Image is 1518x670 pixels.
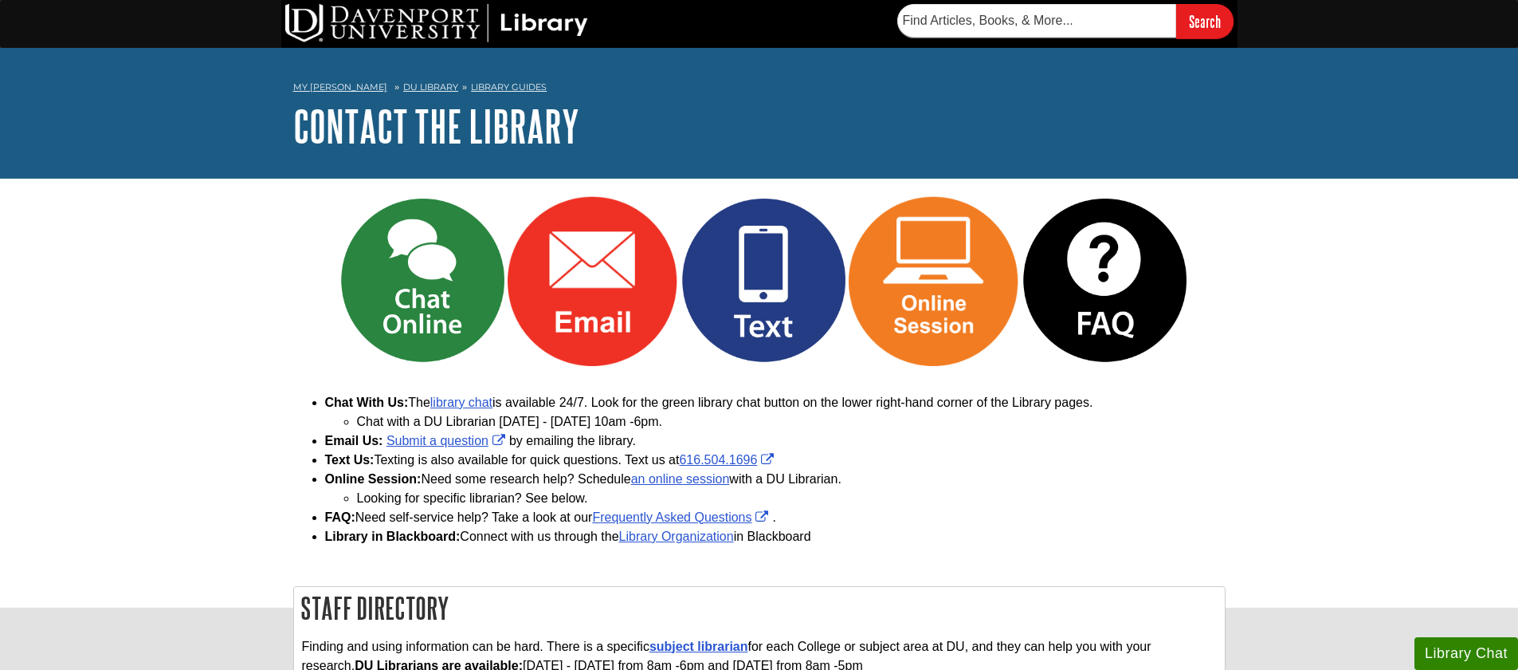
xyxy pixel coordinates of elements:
form: Searches DU Library's articles, books, and more [897,4,1234,38]
li: Texting is also available for quick questions. Text us at [325,451,1226,470]
a: library chat [430,396,492,409]
a: Link opens in new window [543,273,678,286]
b: Chat With Us: [325,396,409,409]
a: Contact the Library [293,101,579,151]
li: Looking for specific librarian? See below. [357,489,1226,508]
a: Link opens in new window [885,273,1019,286]
img: Text [678,195,849,366]
li: Chat with a DU Librarian [DATE] - [DATE] 10am -6pm. [357,412,1226,432]
strong: Online Session: [325,472,422,486]
li: Need self-service help? Take a look at our . [325,508,1226,527]
li: Connect with us through the in Blackboard [325,527,1226,546]
img: DU Library [285,4,588,42]
a: an online session [631,472,730,486]
a: Link opens in new window [1055,273,1190,286]
a: Library Guides [471,81,547,93]
img: Online Session [849,195,1019,366]
li: Need some research help? Schedule with a DU Librarian. [325,470,1226,508]
a: DU Library [403,81,458,93]
a: Library Organization [619,530,734,543]
h2: Staff Directory [294,587,1225,629]
input: Find Articles, Books, & More... [897,4,1176,37]
a: subject librarian [649,640,748,653]
strong: FAQ: [325,510,355,524]
li: by emailing the library. [325,432,1226,451]
a: Link opens in new window [386,434,509,447]
li: The is available 24/7. Look for the green library chat button on the lower right-hand corner of t... [325,393,1226,432]
img: Chat [337,195,508,366]
button: Library Chat [1414,637,1518,670]
input: Search [1176,4,1234,38]
a: Link opens in new window [592,510,772,524]
b: Email Us: [325,434,383,447]
img: FAQ [1019,195,1190,366]
a: My [PERSON_NAME] [293,81,387,94]
img: Email [508,195,678,366]
nav: breadcrumb [293,77,1226,102]
strong: Text Us: [325,453,375,467]
a: Link opens in new window [679,453,778,467]
strong: Library in Blackboard: [325,530,461,543]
